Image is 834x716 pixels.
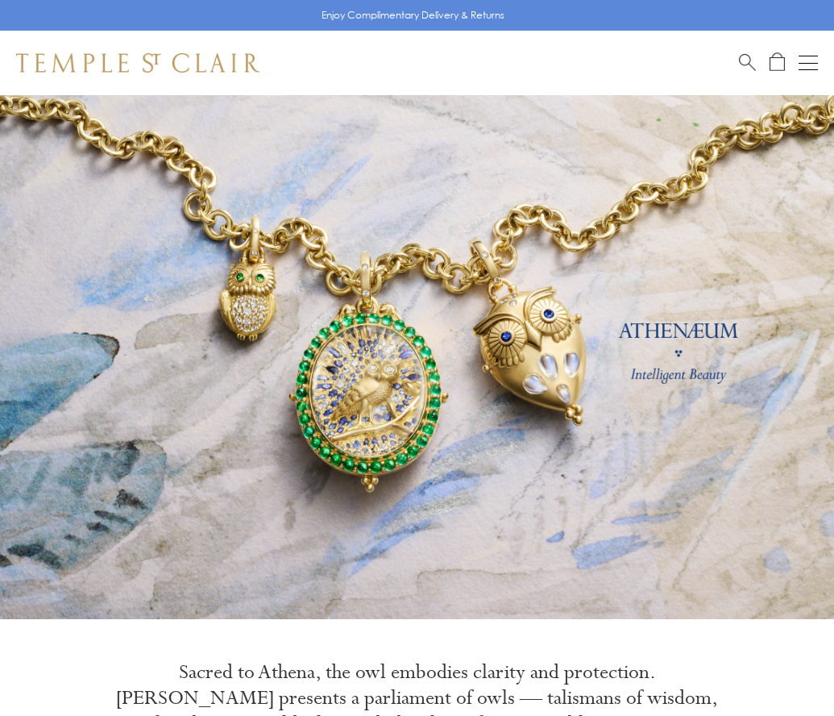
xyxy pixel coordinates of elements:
img: Temple St. Clair [16,53,259,73]
a: Open Shopping Bag [770,52,785,73]
a: Search [739,52,756,73]
p: Enjoy Complimentary Delivery & Returns [322,7,504,23]
button: Open navigation [799,53,818,73]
